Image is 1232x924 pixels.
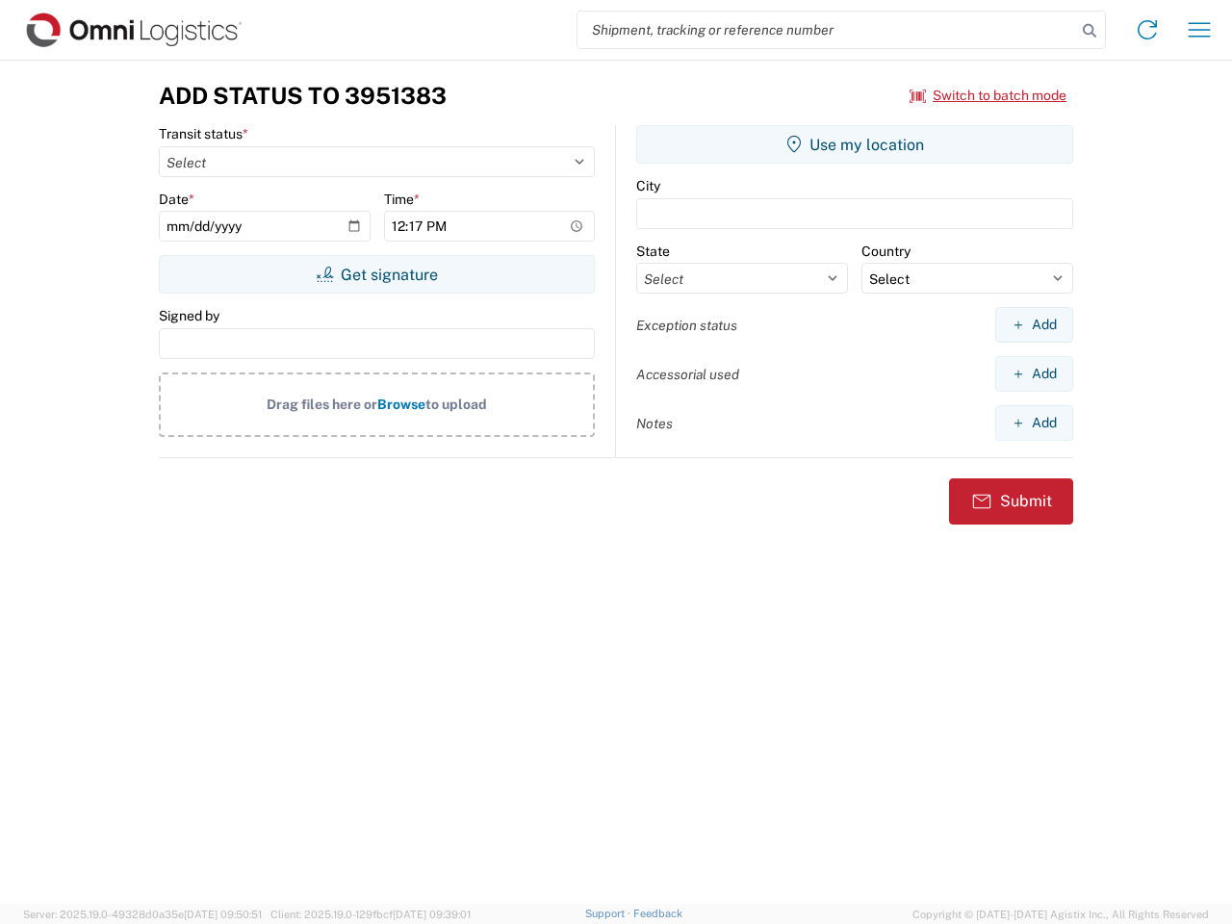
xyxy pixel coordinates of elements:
[636,125,1073,164] button: Use my location
[636,177,660,194] label: City
[636,415,673,432] label: Notes
[949,478,1073,525] button: Submit
[393,909,471,920] span: [DATE] 09:39:01
[159,191,194,208] label: Date
[636,317,737,334] label: Exception status
[184,909,262,920] span: [DATE] 09:50:51
[636,366,739,383] label: Accessorial used
[159,255,595,294] button: Get signature
[425,397,487,412] span: to upload
[577,12,1076,48] input: Shipment, tracking or reference number
[159,82,447,110] h3: Add Status to 3951383
[159,307,219,324] label: Signed by
[995,307,1073,343] button: Add
[633,908,682,919] a: Feedback
[912,906,1209,923] span: Copyright © [DATE]-[DATE] Agistix Inc., All Rights Reserved
[270,909,471,920] span: Client: 2025.19.0-129fbcf
[995,356,1073,392] button: Add
[23,909,262,920] span: Server: 2025.19.0-49328d0a35e
[585,908,633,919] a: Support
[995,405,1073,441] button: Add
[377,397,425,412] span: Browse
[910,80,1066,112] button: Switch to batch mode
[636,243,670,260] label: State
[159,125,248,142] label: Transit status
[861,243,911,260] label: Country
[267,397,377,412] span: Drag files here or
[384,191,420,208] label: Time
